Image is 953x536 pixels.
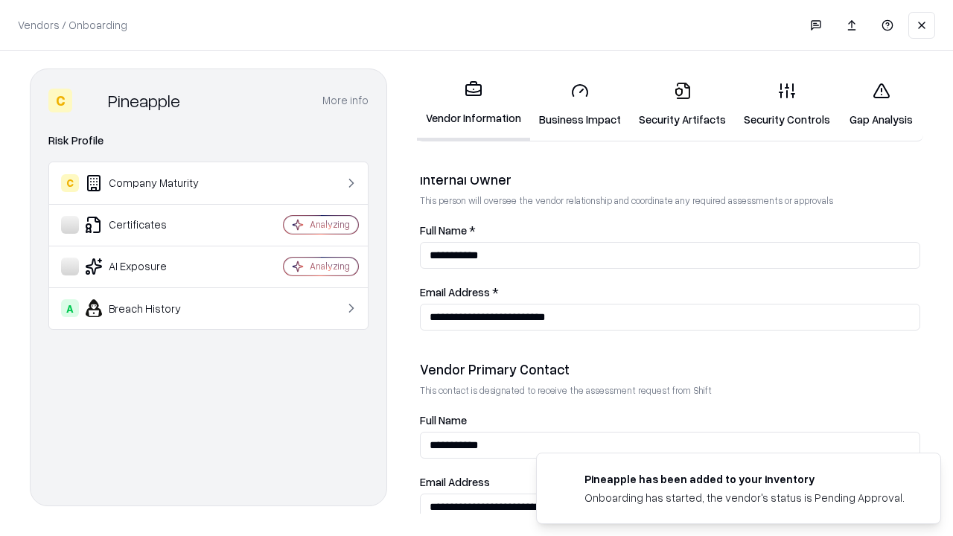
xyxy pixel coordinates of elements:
div: Vendor Primary Contact [420,360,920,378]
div: Breach History [61,299,239,317]
label: Email Address [420,476,920,488]
div: AI Exposure [61,258,239,275]
a: Security Artifacts [630,70,735,139]
div: Company Maturity [61,174,239,192]
div: Analyzing [310,218,350,231]
a: Gap Analysis [839,70,923,139]
a: Security Controls [735,70,839,139]
div: Pineapple has been added to your inventory [584,471,905,487]
div: Certificates [61,216,239,234]
label: Email Address * [420,287,920,298]
div: Pineapple [108,89,180,112]
img: pineappleenergy.com [555,471,573,489]
p: This person will oversee the vendor relationship and coordinate any required assessments or appro... [420,194,920,207]
div: C [48,89,72,112]
img: Pineapple [78,89,102,112]
div: Risk Profile [48,132,369,150]
div: A [61,299,79,317]
button: More info [322,87,369,114]
label: Full Name * [420,225,920,236]
a: Vendor Information [417,68,530,141]
p: This contact is designated to receive the assessment request from Shift [420,384,920,397]
div: Analyzing [310,260,350,272]
div: Internal Owner [420,170,920,188]
p: Vendors / Onboarding [18,17,127,33]
div: Onboarding has started, the vendor's status is Pending Approval. [584,490,905,505]
label: Full Name [420,415,920,426]
div: C [61,174,79,192]
a: Business Impact [530,70,630,139]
